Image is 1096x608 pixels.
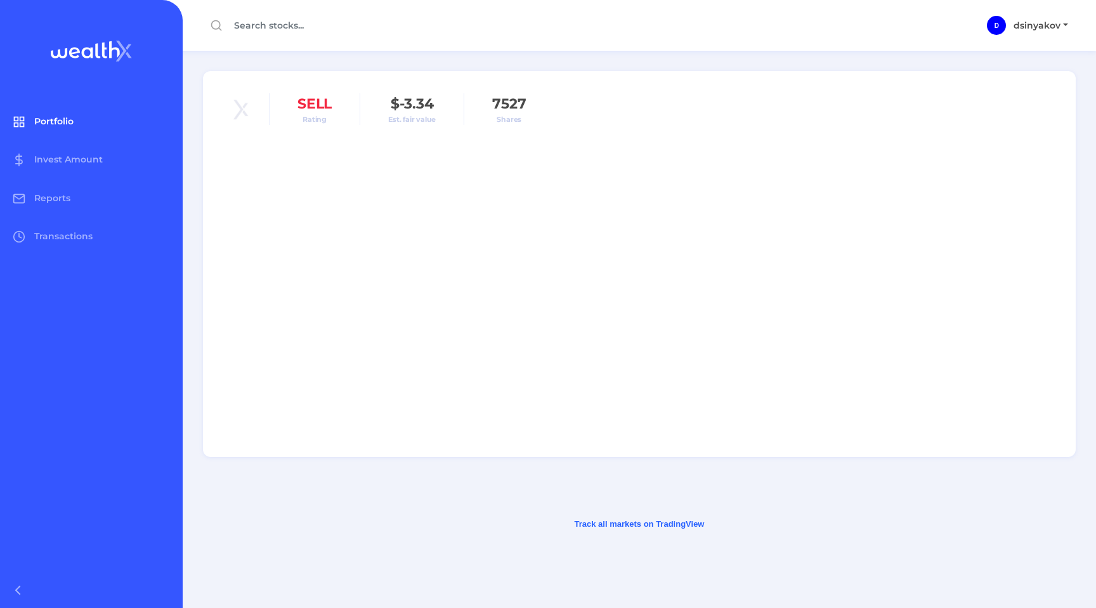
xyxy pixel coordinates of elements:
p: Est. fair value [388,114,436,125]
span: Invest Amount [34,154,103,165]
span: Reports [34,192,70,204]
span: 7527 [492,95,526,125]
input: Search stocks... [203,15,553,37]
span: D [995,22,999,29]
button: dsinyakov [1006,15,1076,36]
img: PL logo [223,91,259,127]
span: Transactions [34,230,93,242]
span: SELL [297,95,332,112]
span: Portfolio [34,116,74,127]
img: wealthX [51,41,132,62]
a: Track all markets on TradingView [575,519,705,529]
div: $ -3.34 [388,93,436,114]
p: Rating [297,114,332,125]
iframe: advanced chart TradingView widget [203,147,1076,514]
p: Shares [492,114,526,125]
div: dsinyakov [987,16,1006,35]
span: dsinyakov [1014,20,1060,31]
